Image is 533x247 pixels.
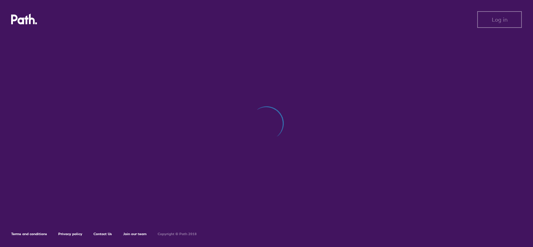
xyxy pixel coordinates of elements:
a: Contact Us [93,232,112,236]
span: Log in [492,16,508,23]
a: Terms and conditions [11,232,47,236]
h6: Copyright © Path 2018 [158,232,197,236]
a: Join our team [123,232,147,236]
a: Privacy policy [58,232,82,236]
button: Log in [477,11,522,28]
